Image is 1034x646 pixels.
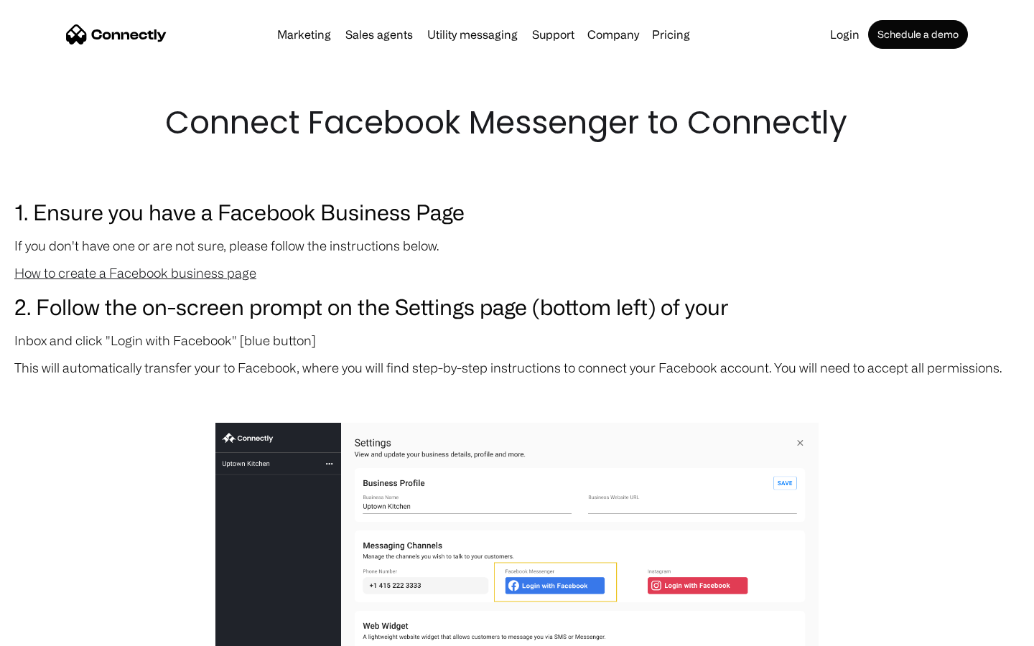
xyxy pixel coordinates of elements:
a: Utility messaging [421,29,523,40]
a: Login [824,29,865,40]
p: If you don't have one or are not sure, please follow the instructions below. [14,235,1020,256]
h1: Connect Facebook Messenger to Connectly [165,100,869,145]
p: ‍ [14,385,1020,405]
a: Sales agents [340,29,419,40]
p: Inbox and click "Login with Facebook" [blue button] [14,330,1020,350]
h3: 1. Ensure you have a Facebook Business Page [14,195,1020,228]
a: Schedule a demo [868,20,968,49]
h3: 2. Follow the on-screen prompt on the Settings page (bottom left) of your [14,290,1020,323]
a: Pricing [646,29,696,40]
a: How to create a Facebook business page [14,266,256,280]
a: Support [526,29,580,40]
div: Company [587,24,639,45]
a: Marketing [271,29,337,40]
p: This will automatically transfer your to Facebook, where you will find step-by-step instructions ... [14,357,1020,378]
